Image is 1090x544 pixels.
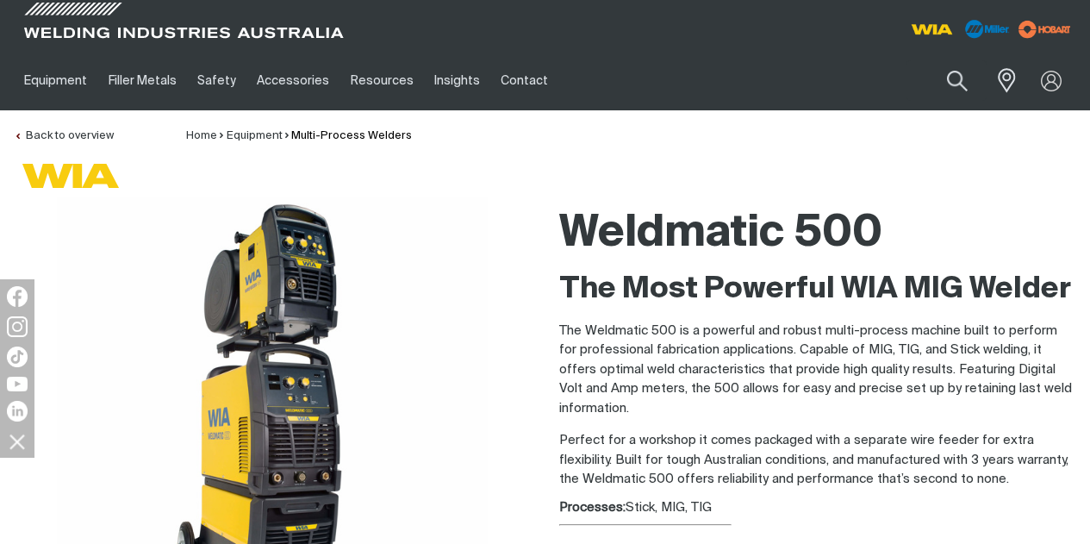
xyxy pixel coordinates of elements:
[14,51,811,110] nav: Main
[490,51,558,110] a: Contact
[186,128,412,145] nav: Breadcrumb
[291,130,412,141] a: Multi-Process Welders
[246,51,339,110] a: Accessories
[340,51,424,110] a: Resources
[559,206,1077,262] h1: Weldmatic 500
[928,60,987,101] button: Search products
[7,401,28,422] img: LinkedIn
[14,130,114,141] a: Back to overview of Multi-Process Welders
[227,130,283,141] a: Equipment
[424,51,490,110] a: Insights
[559,431,1077,490] p: Perfect for a workshop it comes packaged with a separate wire feeder for extra flexibility. Built...
[187,51,246,110] a: Safety
[7,316,28,337] img: Instagram
[14,51,97,110] a: Equipment
[7,286,28,307] img: Facebook
[559,322,1077,419] p: The Weldmatic 500 is a powerful and robust multi-process machine built to perform for professiona...
[559,501,626,514] strong: Processes:
[559,498,1077,518] div: Stick, MIG, TIG
[3,427,32,456] img: hide socials
[97,51,186,110] a: Filler Metals
[906,60,987,101] input: Product name or item number...
[1013,16,1076,42] img: miller
[7,347,28,367] img: TikTok
[559,271,1077,309] h2: The Most Powerful WIA MIG Welder
[7,377,28,391] img: YouTube
[186,130,217,141] a: Home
